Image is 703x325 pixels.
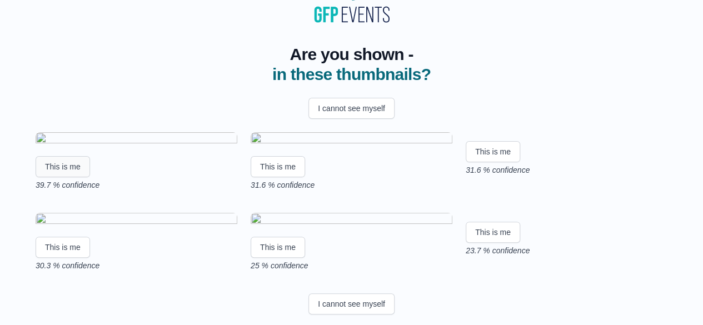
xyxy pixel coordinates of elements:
[466,156,520,177] button: This is me
[36,156,90,177] button: This is me
[36,213,237,228] img: c6300dc0345adeec4cdb5afb5f857b6eaeb0050c.gif
[251,237,305,258] button: This is me
[466,179,667,191] p: 31.6 % confidence
[272,65,431,83] span: in these thumbnails?
[36,237,90,258] button: This is me
[36,179,237,191] p: 39.7 % confidence
[308,98,395,119] button: I cannot see myself
[466,260,667,271] p: 23.7 % confidence
[272,44,431,64] span: Are you shown -
[36,132,237,147] img: ca0ed098e9bfbecd900d53fed02b3b05767b22b6.gif
[466,237,520,258] button: This is me
[251,213,452,228] img: 3ec93f66ce66caedc5f424475db302fd9b297a09.gif
[251,156,305,177] button: This is me
[251,260,452,271] p: 25 % confidence
[36,260,237,271] p: 30.3 % confidence
[308,293,395,314] button: I cannot see myself
[466,213,667,228] img: 796eadbf4f5f44039a0ca148f569cb2392aad92b.gif
[466,132,667,147] img: 964cff85a67dda6fdb248d670562fe7d410c0542.gif
[251,132,452,147] img: 5ddf2cf63a72cdc4827f331a82267b103e17e297.gif
[251,179,452,191] p: 31.6 % confidence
